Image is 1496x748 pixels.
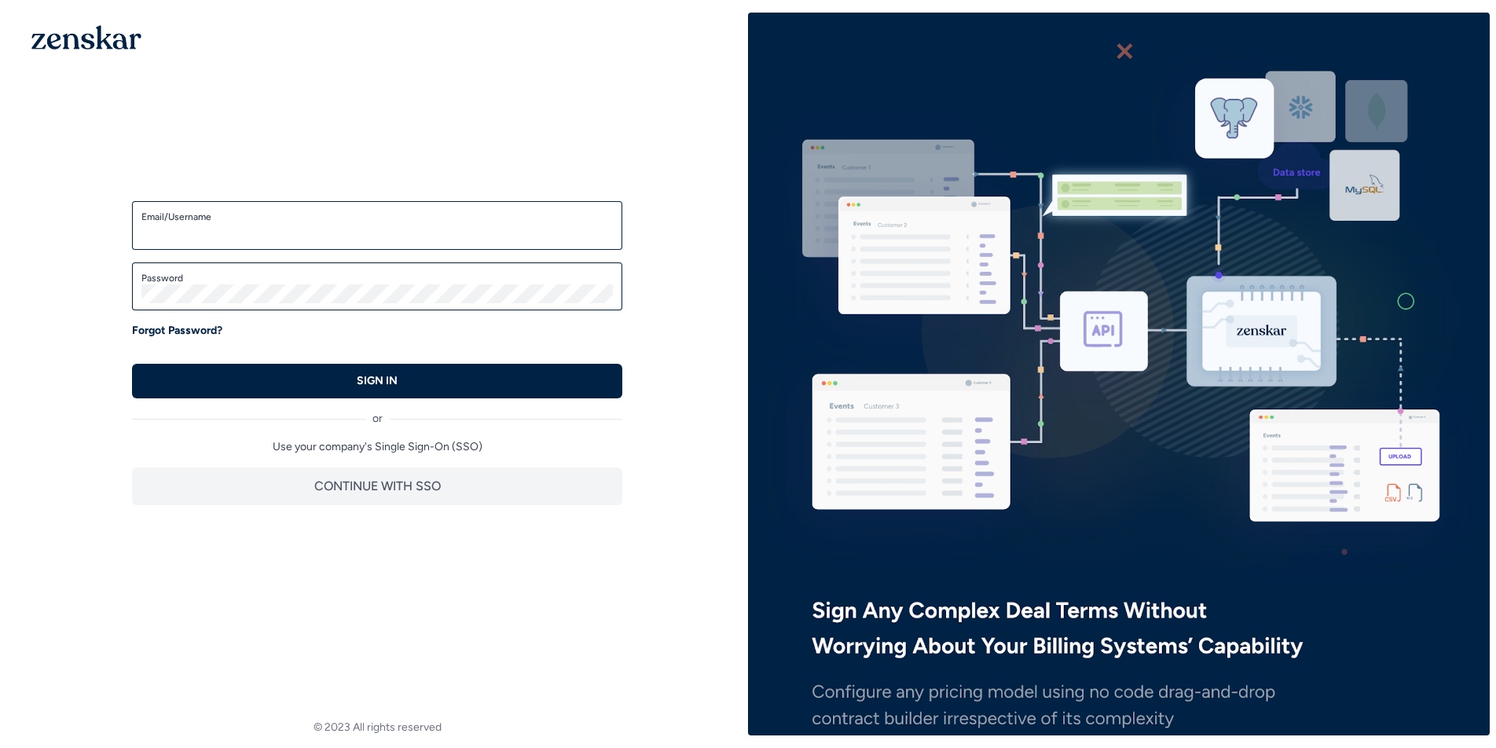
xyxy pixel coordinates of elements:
[132,323,222,339] a: Forgot Password?
[357,373,398,389] p: SIGN IN
[132,467,622,505] button: CONTINUE WITH SSO
[31,25,141,49] img: 1OGAJ2xQqyY4LXKgY66KYq0eOWRCkrZdAb3gUhuVAqdWPZE9SRJmCz+oDMSn4zDLXe31Ii730ItAGKgCKgCCgCikA4Av8PJUP...
[6,720,748,735] footer: © 2023 All rights reserved
[132,439,622,455] p: Use your company's Single Sign-On (SSO)
[132,364,622,398] button: SIGN IN
[132,398,622,427] div: or
[141,272,613,284] label: Password
[141,211,613,223] label: Email/Username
